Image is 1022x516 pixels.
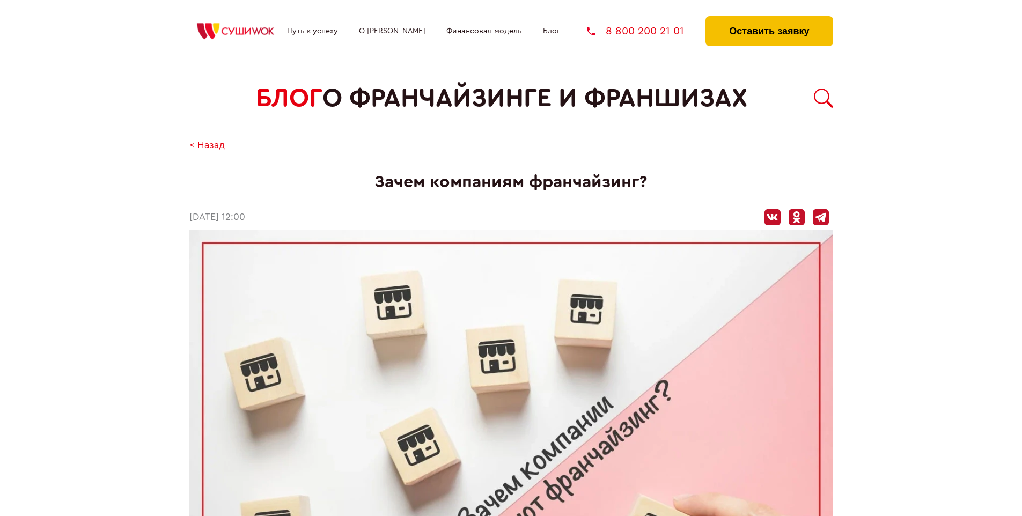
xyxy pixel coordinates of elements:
a: Блог [543,27,560,35]
a: Путь к успеху [287,27,338,35]
span: о франчайзинге и франшизах [322,84,747,113]
h1: Зачем компаниям франчайзинг? [189,172,833,192]
span: БЛОГ [256,84,322,113]
a: < Назад [189,140,225,151]
button: Оставить заявку [705,16,833,46]
span: 8 800 200 21 01 [606,26,684,36]
a: Финансовая модель [446,27,522,35]
time: [DATE] 12:00 [189,212,245,223]
a: О [PERSON_NAME] [359,27,425,35]
a: 8 800 200 21 01 [587,26,684,36]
